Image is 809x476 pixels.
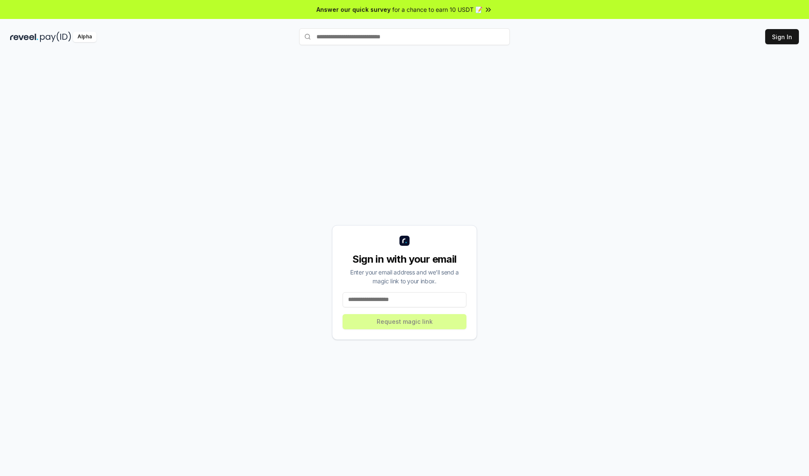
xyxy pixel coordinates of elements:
img: reveel_dark [10,32,38,42]
button: Sign In [765,29,799,44]
div: Sign in with your email [343,253,466,266]
img: logo_small [399,236,410,246]
div: Enter your email address and we’ll send a magic link to your inbox. [343,268,466,285]
div: Alpha [73,32,96,42]
span: Answer our quick survey [316,5,391,14]
img: pay_id [40,32,71,42]
span: for a chance to earn 10 USDT 📝 [392,5,482,14]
